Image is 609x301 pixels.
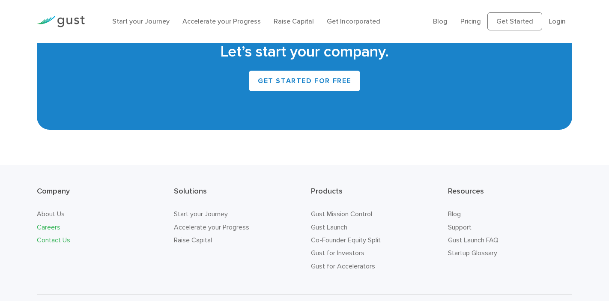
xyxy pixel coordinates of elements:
[311,210,372,218] a: Gust Mission Control
[37,236,70,244] a: Contact Us
[37,186,161,204] h3: Company
[448,210,461,218] a: Blog
[448,186,572,204] h3: Resources
[37,223,60,231] a: Careers
[274,17,314,25] a: Raise Capital
[174,186,298,204] h3: Solutions
[174,210,228,218] a: Start your Journey
[311,249,364,257] a: Gust for Investors
[182,17,261,25] a: Accelerate your Progress
[448,249,497,257] a: Startup Glossary
[50,42,559,62] h2: Let’s start your company.
[174,223,249,231] a: Accelerate your Progress
[448,223,472,231] a: Support
[249,71,360,91] a: Get Started for Free
[327,17,380,25] a: Get Incorporated
[112,17,170,25] a: Start your Journey
[460,17,481,25] a: Pricing
[549,17,566,25] a: Login
[311,223,347,231] a: Gust Launch
[311,186,435,204] h3: Products
[448,236,499,244] a: Gust Launch FAQ
[311,262,375,270] a: Gust for Accelerators
[311,236,381,244] a: Co-Founder Equity Split
[174,236,212,244] a: Raise Capital
[37,210,65,218] a: About Us
[37,16,85,27] img: Gust Logo
[433,17,448,25] a: Blog
[487,12,542,30] a: Get Started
